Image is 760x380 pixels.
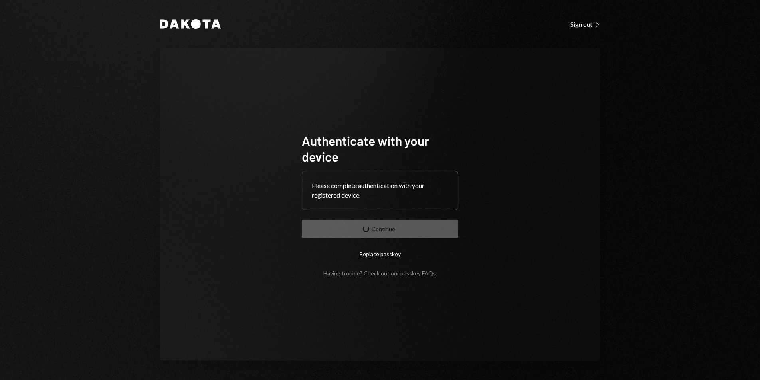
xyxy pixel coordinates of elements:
[302,245,458,263] button: Replace passkey
[570,20,600,28] a: Sign out
[302,133,458,164] h1: Authenticate with your device
[323,270,437,277] div: Having trouble? Check out our .
[312,181,448,200] div: Please complete authentication with your registered device.
[400,270,436,277] a: passkey FAQs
